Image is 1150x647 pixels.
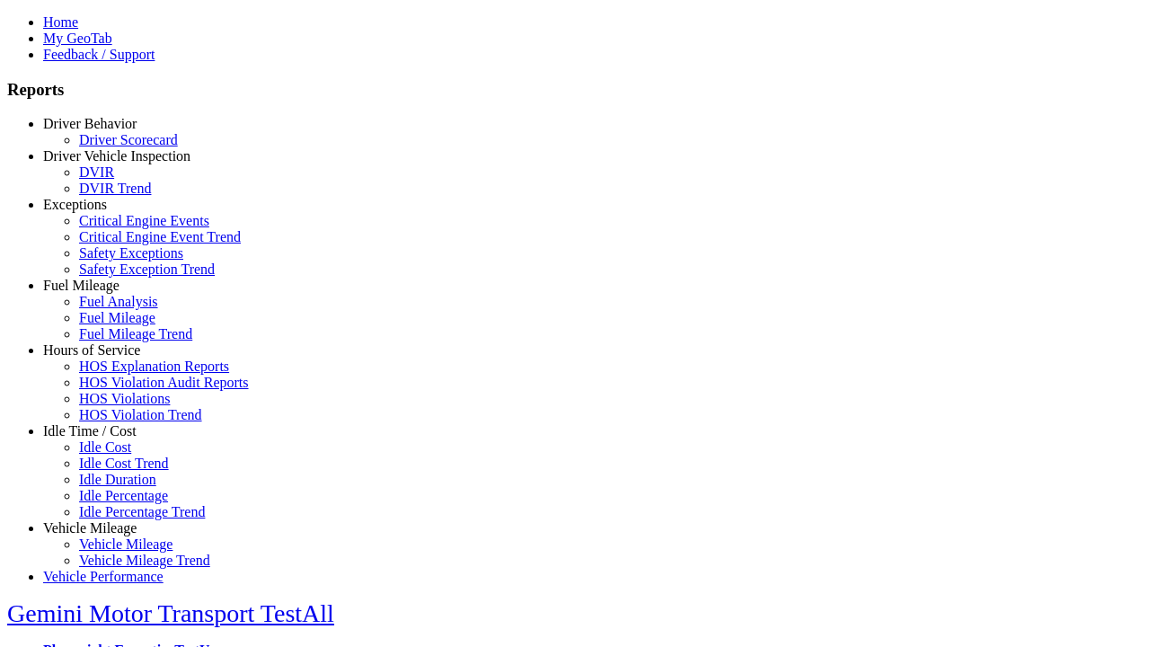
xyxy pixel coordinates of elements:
[43,342,140,358] a: Hours of Service
[79,504,205,519] a: Idle Percentage Trend
[79,213,209,228] a: Critical Engine Events
[43,116,137,131] a: Driver Behavior
[79,229,241,244] a: Critical Engine Event Trend
[79,132,178,147] a: Driver Scorecard
[79,536,172,552] a: Vehicle Mileage
[43,14,78,30] a: Home
[43,278,119,293] a: Fuel Mileage
[79,245,183,261] a: Safety Exceptions
[79,164,114,180] a: DVIR
[79,407,202,422] a: HOS Violation Trend
[79,310,155,325] a: Fuel Mileage
[79,439,131,455] a: Idle Cost
[43,520,137,536] a: Vehicle Mileage
[79,294,158,309] a: Fuel Analysis
[79,326,192,341] a: Fuel Mileage Trend
[79,488,168,503] a: Idle Percentage
[79,261,215,277] a: Safety Exception Trend
[7,599,334,627] a: Gemini Motor Transport TestAll
[43,197,107,212] a: Exceptions
[79,553,210,568] a: Vehicle Mileage Trend
[7,80,1143,100] h3: Reports
[79,391,170,406] a: HOS Violations
[43,31,112,46] a: My GeoTab
[43,423,137,439] a: Idle Time / Cost
[43,47,155,62] a: Feedback / Support
[43,569,164,584] a: Vehicle Performance
[79,472,156,487] a: Idle Duration
[79,456,169,471] a: Idle Cost Trend
[43,148,190,164] a: Driver Vehicle Inspection
[79,359,229,374] a: HOS Explanation Reports
[79,375,249,390] a: HOS Violation Audit Reports
[79,181,151,196] a: DVIR Trend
